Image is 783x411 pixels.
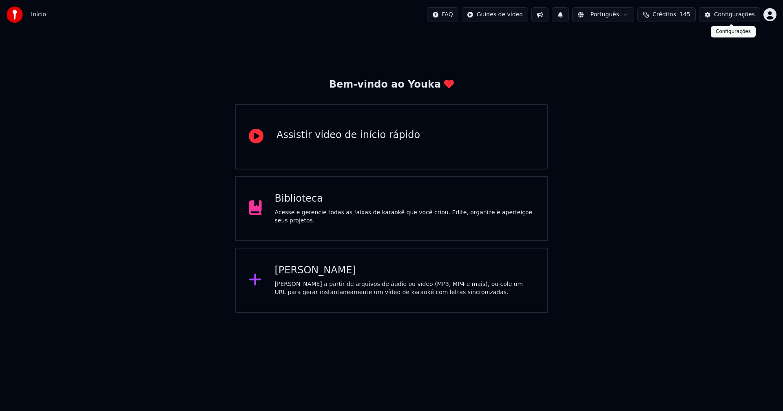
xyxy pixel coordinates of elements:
button: Guides de vídeo [462,7,528,22]
span: 145 [679,11,690,19]
span: Créditos [652,11,676,19]
img: youka [7,7,23,23]
span: Início [31,11,46,19]
button: Créditos145 [637,7,696,22]
div: Acesse e gerencie todas as faixas de karaokê que você criou. Edite, organize e aperfeiçoe seus pr... [275,209,535,225]
div: Configurações [711,26,756,37]
button: Configurações [699,7,760,22]
div: Biblioteca [275,192,535,205]
div: Assistir vídeo de início rápido [276,129,420,142]
div: Bem-vindo ao Youka [329,78,454,91]
nav: breadcrumb [31,11,46,19]
div: [PERSON_NAME] a partir de arquivos de áudio ou vídeo (MP3, MP4 e mais), ou cole um URL para gerar... [275,280,535,297]
button: FAQ [427,7,458,22]
div: Configurações [714,11,755,19]
div: [PERSON_NAME] [275,264,535,277]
